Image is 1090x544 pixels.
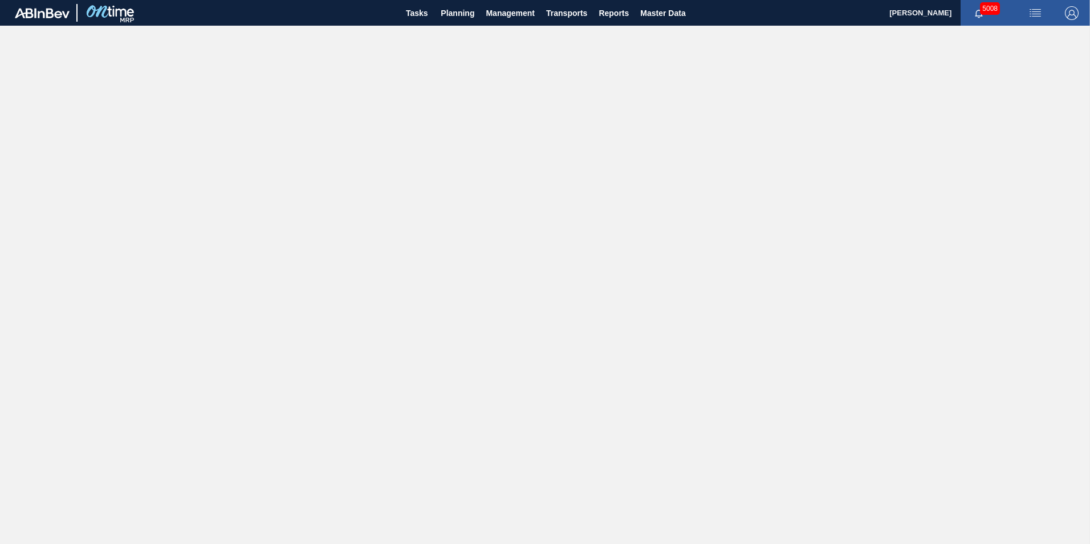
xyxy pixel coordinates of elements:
img: Logout [1065,6,1079,20]
span: Management [486,6,535,20]
span: Planning [441,6,474,20]
img: userActions [1028,6,1042,20]
span: 5008 [980,2,1000,15]
img: TNhmsLtSVTkK8tSr43FrP2fwEKptu5GPRR3wAAAABJRU5ErkJggg== [15,8,70,18]
span: Tasks [404,6,429,20]
span: Reports [599,6,629,20]
span: Transports [546,6,587,20]
button: Notifications [961,5,997,21]
span: Master Data [640,6,685,20]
